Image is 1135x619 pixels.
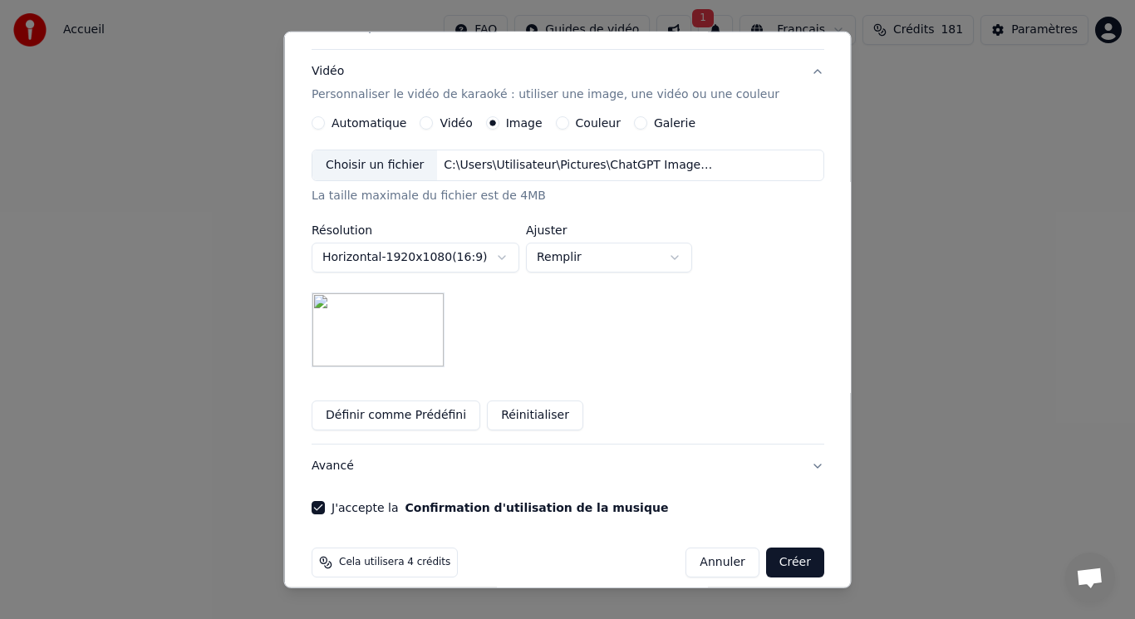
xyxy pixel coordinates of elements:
[685,548,759,577] button: Annuler
[312,188,824,204] div: La taille maximale du fichier est de 4MB
[312,50,824,116] button: VidéoPersonnaliser le vidéo de karaoké : utiliser une image, une vidéo ou une couleur
[505,117,542,129] label: Image
[575,117,620,129] label: Couleur
[312,150,437,180] div: Choisir un fichier
[765,548,823,577] button: Créer
[312,86,779,103] p: Personnaliser le vidéo de karaoké : utiliser une image, une vidéo ou une couleur
[405,502,668,513] button: J'accepte la
[312,63,779,103] div: Vidéo
[487,400,583,430] button: Réinitialiser
[440,117,472,129] label: Vidéo
[332,117,406,129] label: Automatique
[332,502,668,513] label: J'accepte la
[526,224,692,236] label: Ajuster
[653,117,695,129] label: Galerie
[312,224,519,236] label: Résolution
[312,400,480,430] button: Définir comme Prédéfini
[339,556,450,569] span: Cela utilisera 4 crédits
[437,157,720,174] div: C:\Users\Utilisateur\Pictures\ChatGPT Image [DATE], 05_55_51.png
[312,445,824,488] button: Avancé
[312,116,824,444] div: VidéoPersonnaliser le vidéo de karaoké : utiliser une image, une vidéo ou une couleur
